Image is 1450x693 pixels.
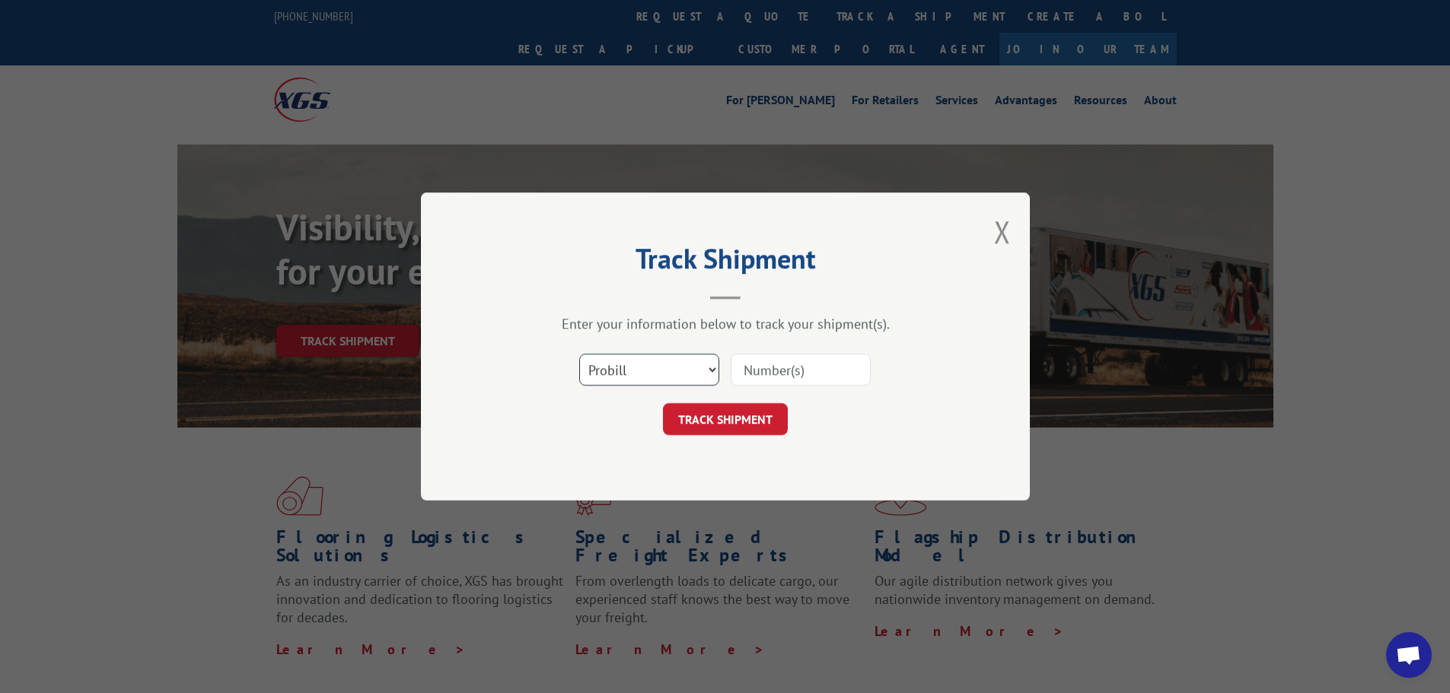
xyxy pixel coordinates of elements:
input: Number(s) [731,354,871,386]
button: Close modal [994,211,1011,252]
button: TRACK SHIPMENT [663,403,788,435]
div: Open chat [1386,632,1432,678]
h2: Track Shipment [497,248,954,277]
div: Enter your information below to track your shipment(s). [497,315,954,332]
